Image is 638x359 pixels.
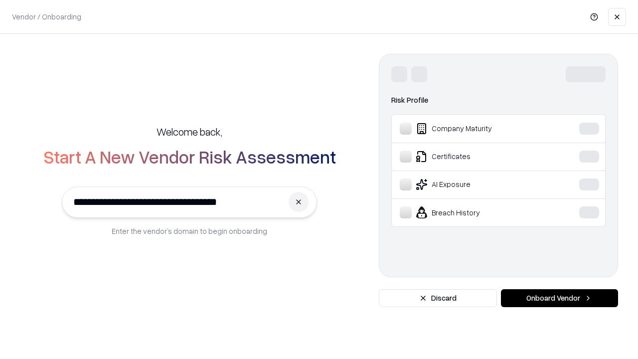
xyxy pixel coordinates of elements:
h2: Start A New Vendor Risk Assessment [43,147,336,167]
div: Certificates [400,151,549,163]
div: Breach History [400,206,549,218]
h5: Welcome back, [157,125,222,139]
p: Vendor / Onboarding [12,11,81,22]
div: AI Exposure [400,179,549,190]
button: Onboard Vendor [501,289,618,307]
button: Discard [379,289,497,307]
div: Risk Profile [391,94,606,106]
p: Enter the vendor’s domain to begin onboarding [112,226,267,236]
div: Company Maturity [400,123,549,135]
